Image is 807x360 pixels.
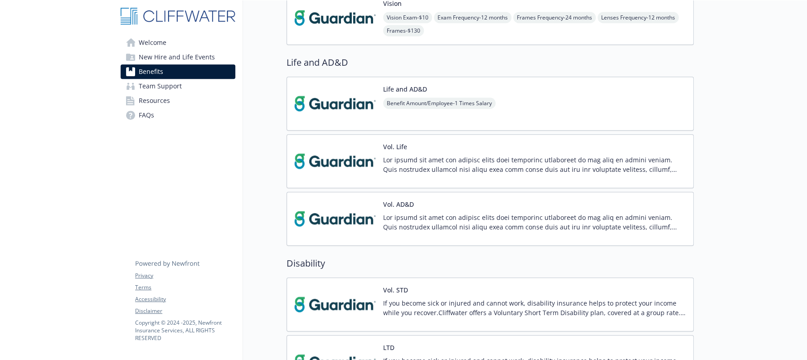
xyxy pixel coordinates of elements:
span: FAQs [139,108,154,122]
a: Disclaimer [135,307,235,315]
a: Benefits [121,64,235,79]
span: Frames Frequency - 24 months [513,12,596,23]
span: Team Support [139,79,182,93]
img: Guardian carrier logo [294,142,376,180]
span: Welcome [139,35,166,50]
a: Welcome [121,35,235,50]
img: Guardian carrier logo [294,199,376,238]
a: Privacy [135,272,235,280]
span: Vision Exam - $10 [383,12,432,23]
a: Resources [121,93,235,108]
p: Copyright © 2024 - 2025 , Newfront Insurance Services, ALL RIGHTS RESERVED [135,319,235,342]
a: Accessibility [135,295,235,303]
span: Benefit Amount/Employee - 1 Times Salary [383,97,496,109]
span: New Hire and Life Events [139,50,215,64]
img: Guardian carrier logo [294,285,376,324]
a: FAQs [121,108,235,122]
a: Terms [135,283,235,292]
button: LTD [383,343,394,352]
p: If you become sick or injured and cannot work, disability insurance helps to protect your income ... [383,298,686,317]
p: Lor ipsumd sit amet con adipisc elits doei temporinc utlaboreet do mag aliq en admini veniam. Qui... [383,155,686,174]
span: Frames - $130 [383,25,424,36]
button: Life and AD&D [383,84,427,94]
button: Vol. Life [383,142,407,151]
h2: Life and AD&D [287,56,694,69]
span: Resources [139,93,170,108]
a: New Hire and Life Events [121,50,235,64]
h2: Disability [287,257,694,270]
button: Vol. AD&D [383,199,414,209]
span: Lenses Frequency - 12 months [598,12,679,23]
span: Benefits [139,64,163,79]
p: Lor ipsumd sit amet con adipisc elits doei temporinc utlaboreet do mag aliq en admini veniam. Qui... [383,213,686,232]
a: Team Support [121,79,235,93]
button: Vol. STD [383,285,408,295]
img: Guardian carrier logo [294,84,376,123]
span: Exam Frequency - 12 months [434,12,511,23]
